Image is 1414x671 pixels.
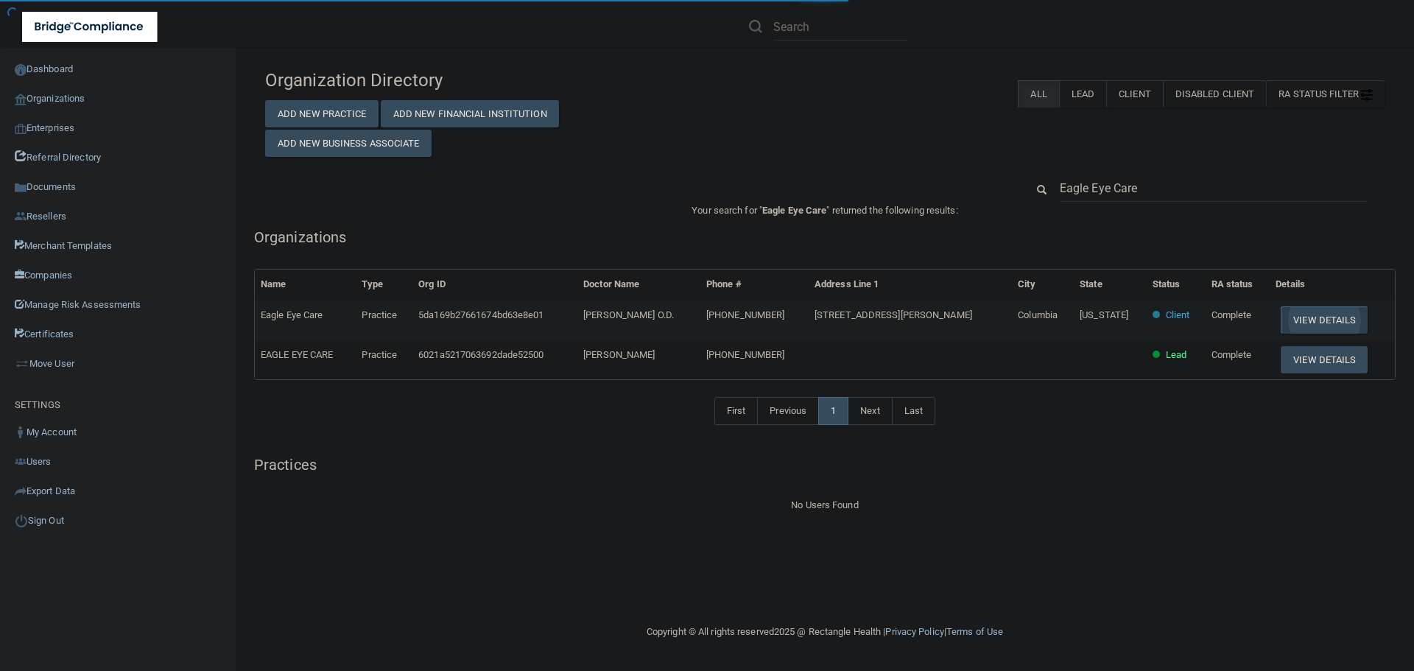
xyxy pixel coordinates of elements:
[381,100,559,127] button: Add New Financial Institution
[1163,80,1267,108] label: Disabled Client
[15,426,27,438] img: ic_user_dark.df1a06c3.png
[356,270,412,300] th: Type
[706,309,784,320] span: [PHONE_NUMBER]
[265,100,379,127] button: Add New Practice
[1018,80,1058,108] label: All
[1080,309,1128,320] span: [US_STATE]
[892,397,935,425] a: Last
[1211,349,1252,360] span: Complete
[1211,309,1252,320] span: Complete
[254,202,1396,219] p: Your search for " " returned the following results:
[15,182,27,194] img: icon-documents.8dae5593.png
[362,349,397,360] span: Practice
[22,12,158,42] img: bridge_compliance_login_screen.278c3ca4.svg
[1361,89,1373,101] img: icon-filter@2x.21656d0b.png
[1166,306,1190,324] p: Client
[946,626,1003,637] a: Terms of Use
[700,270,809,300] th: Phone #
[15,64,27,76] img: ic_dashboard_dark.d01f4a41.png
[706,349,784,360] span: [PHONE_NUMBER]
[818,397,848,425] a: 1
[1012,270,1074,300] th: City
[1270,270,1395,300] th: Details
[848,397,892,425] a: Next
[362,309,397,320] span: Practice
[15,396,60,414] label: SETTINGS
[265,130,432,157] button: Add New Business Associate
[254,496,1396,514] div: No Users Found
[809,270,1012,300] th: Address Line 1
[1147,270,1206,300] th: Status
[1106,80,1163,108] label: Client
[815,309,972,320] span: [STREET_ADDRESS][PERSON_NAME]
[254,229,1396,245] h5: Organizations
[577,270,700,300] th: Doctor Name
[15,356,29,371] img: briefcase.64adab9b.png
[412,270,577,300] th: Org ID
[1278,88,1373,99] span: RA Status Filter
[1060,175,1366,202] input: Search
[1074,270,1147,300] th: State
[583,309,674,320] span: [PERSON_NAME] O.D.
[418,309,544,320] span: 5da169b27661674bd63e8e01
[15,514,28,527] img: ic_power_dark.7ecde6b1.png
[714,397,759,425] a: First
[261,309,323,320] span: Eagle Eye Care
[1281,306,1368,334] button: View Details
[583,349,655,360] span: [PERSON_NAME]
[1281,346,1368,373] button: View Details
[1018,309,1058,320] span: Columbia
[885,626,943,637] a: Privacy Policy
[1206,270,1270,300] th: RA status
[762,205,826,216] span: Eagle Eye Care
[757,397,819,425] a: Previous
[418,349,544,360] span: 6021a5217063692dade52500
[1166,346,1186,364] p: Lead
[15,456,27,468] img: icon-users.e205127d.png
[749,20,762,33] img: ic-search.3b580494.png
[255,270,356,300] th: Name
[773,13,908,41] input: Search
[15,211,27,222] img: ic_reseller.de258add.png
[254,457,1396,473] h5: Practices
[15,124,27,134] img: enterprise.0d942306.png
[1059,80,1106,108] label: Lead
[15,94,27,105] img: organization-icon.f8decf85.png
[265,71,624,90] h4: Organization Directory
[15,485,27,497] img: icon-export.b9366987.png
[261,349,333,360] span: EAGLE EYE CARE
[556,608,1094,656] div: Copyright © All rights reserved 2025 @ Rectangle Health | |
